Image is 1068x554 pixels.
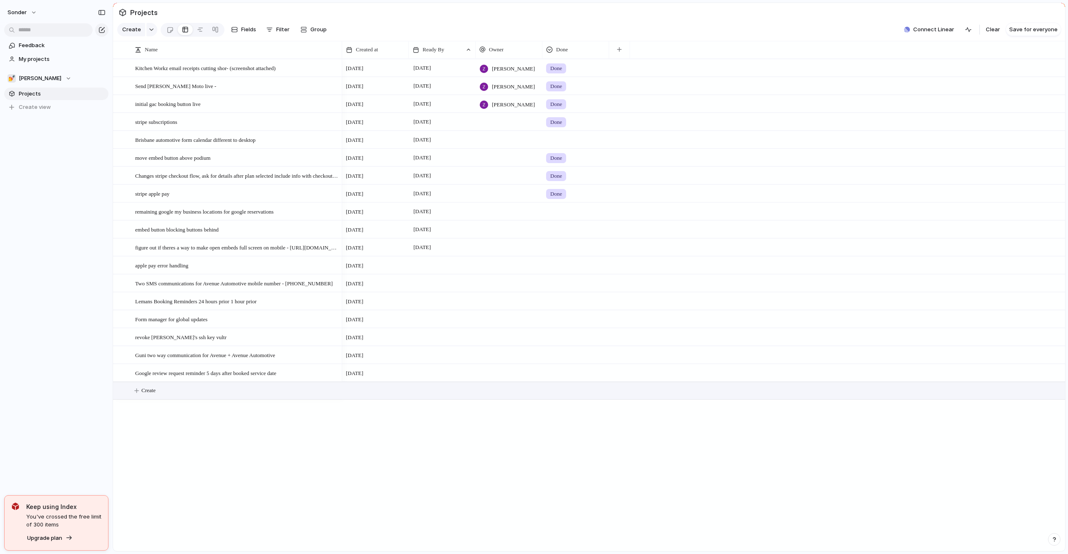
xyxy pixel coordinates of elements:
span: Guni two way communication for Avenue + Avenue Automotive [135,350,275,360]
span: Fields [241,25,256,34]
span: [PERSON_NAME] [19,74,61,83]
span: Projects [19,90,106,98]
div: 💅 [8,74,16,83]
button: Create view [4,101,108,113]
button: Save for everyone [1006,23,1061,36]
span: [DATE] [346,172,363,180]
span: move embed button above podium [135,153,211,162]
span: Done [550,118,562,126]
span: [DATE] [411,242,433,252]
span: [DATE] [346,64,363,73]
span: [DATE] [346,208,363,216]
span: [DATE] [346,315,363,324]
span: [DATE] [346,226,363,234]
span: Create [141,386,156,395]
span: embed button blocking buttons behind [135,224,219,234]
span: Brisbane automotive form calendar different to desktop [135,135,256,144]
span: Name [145,45,158,54]
span: Created at [356,45,378,54]
span: Owner [489,45,504,54]
span: [DATE] [411,63,433,73]
span: Google review request reminder 5 days after booked service date [135,368,276,378]
span: Upgrade plan [27,534,62,542]
span: Form manager for global updates [135,314,207,324]
span: Done [550,82,562,91]
button: 💅[PERSON_NAME] [4,72,108,85]
span: [DATE] [411,171,433,181]
span: [PERSON_NAME] [492,65,535,73]
span: [DATE] [346,280,363,288]
span: remaining google my business locations for google reservations [135,206,274,216]
a: My projects [4,53,108,65]
span: [DATE] [346,154,363,162]
button: Connect Linear [901,23,957,36]
span: stripe subscriptions [135,117,177,126]
span: Done [550,172,562,180]
span: Create view [19,103,51,111]
button: Filter [263,23,293,36]
a: Feedback [4,39,108,52]
span: Send [PERSON_NAME] Moto live - [135,81,216,91]
span: Keep using Index [26,502,101,511]
span: My projects [19,55,106,63]
span: Kitchen Workz email receipts cutting shor- (screenshot attached) [135,63,276,73]
button: Group [296,23,331,36]
span: [PERSON_NAME] [492,101,535,109]
span: [DATE] [411,206,433,217]
button: Upgrade plan [25,532,75,544]
button: sonder [4,6,41,19]
span: Done [550,190,562,198]
span: Two SMS communications for Avenue Automotive mobile number - [PHONE_NUMBER] [135,278,333,288]
span: [DATE] [346,100,363,108]
span: initial gac booking button live [135,99,201,108]
span: Create [122,25,141,34]
span: [DATE] [346,262,363,270]
span: [PERSON_NAME] [492,83,535,91]
span: apple pay error handling [135,260,188,270]
span: [DATE] [346,369,363,378]
span: Clear [986,25,1000,34]
span: Filter [276,25,290,34]
span: Save for everyone [1009,25,1058,34]
button: Create [117,23,145,36]
span: [DATE] [346,333,363,342]
span: revoke [PERSON_NAME]'s ssh key vultr [135,332,227,342]
span: Lemans Booking Reminders 24 hours prior 1 hour prior [135,296,257,306]
span: Connect Linear [913,25,954,34]
span: [DATE] [346,244,363,252]
span: [DATE] [346,136,363,144]
span: [DATE] [346,351,363,360]
span: Done [550,64,562,73]
span: [DATE] [346,82,363,91]
a: Projects [4,88,108,100]
span: Done [550,100,562,108]
span: stripe apple pay [135,189,169,198]
span: Ready By [423,45,444,54]
span: [DATE] [346,297,363,306]
span: Done [550,154,562,162]
span: Done [556,45,568,54]
span: [DATE] [411,81,433,91]
span: [DATE] [411,135,433,145]
span: figure out if theres a way to make open embeds full screen on mobile - [URL][DOMAIN_NAME] [135,242,339,252]
span: [DATE] [411,189,433,199]
span: sonder [8,8,27,17]
span: [DATE] [411,153,433,163]
span: Feedback [19,41,106,50]
span: [DATE] [411,117,433,127]
span: [DATE] [346,190,363,198]
span: Group [310,25,327,34]
span: [DATE] [346,118,363,126]
span: You've crossed the free limit of 300 items [26,513,101,529]
span: Projects [128,5,159,20]
button: Clear [982,23,1003,36]
span: Changes stripe checkout flow, ask for details after plan selected include info with checkout process [135,171,339,180]
span: [DATE] [411,99,433,109]
span: [DATE] [411,224,433,234]
button: Fields [228,23,259,36]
